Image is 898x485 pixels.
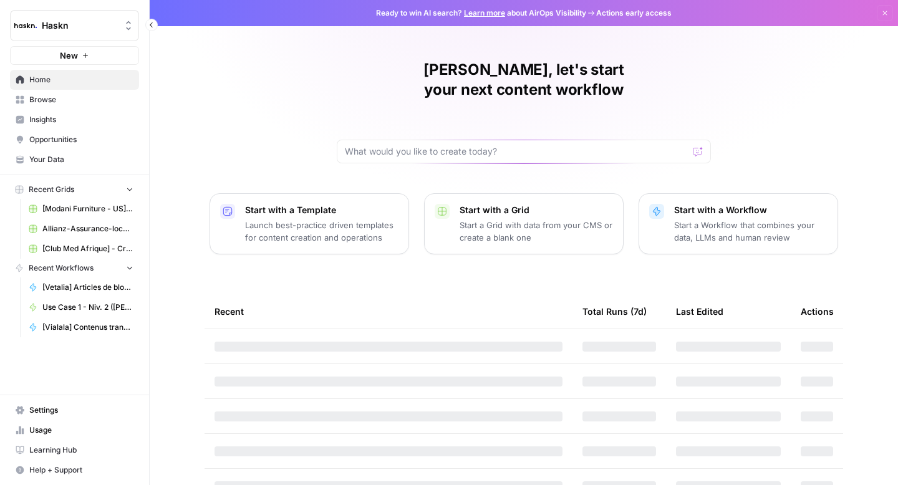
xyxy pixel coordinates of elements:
[29,74,133,85] span: Home
[345,145,688,158] input: What would you like to create today?
[10,150,139,170] a: Your Data
[10,440,139,460] a: Learning Hub
[10,400,139,420] a: Settings
[42,203,133,214] span: [Modani Furniture - US] Pages catégories - 1000 mots
[460,204,613,216] p: Start with a Grid
[639,193,838,254] button: Start with a WorkflowStart a Workflow that combines your data, LLMs and human review
[337,60,711,100] h1: [PERSON_NAME], let's start your next content workflow
[23,199,139,219] a: [Modani Furniture - US] Pages catégories - 1000 mots
[460,219,613,244] p: Start a Grid with data from your CMS or create a blank one
[42,302,133,313] span: Use Case 1 - Niv. 2 ([PERSON_NAME])
[10,420,139,440] a: Usage
[29,464,133,476] span: Help + Support
[596,7,672,19] span: Actions early access
[23,239,139,259] a: [Club Med Afrique] - Création & Optimisation + FAQ
[245,219,398,244] p: Launch best-practice driven templates for content creation and operations
[10,460,139,480] button: Help + Support
[10,110,139,130] a: Insights
[210,193,409,254] button: Start with a TemplateLaunch best-practice driven templates for content creation and operations
[29,425,133,436] span: Usage
[29,154,133,165] span: Your Data
[42,243,133,254] span: [Club Med Afrique] - Création & Optimisation + FAQ
[29,114,133,125] span: Insights
[674,219,828,244] p: Start a Workflow that combines your data, LLMs and human review
[29,405,133,416] span: Settings
[23,317,139,337] a: [Vialala] Contenus transactionnels
[23,277,139,297] a: [Vetalia] Articles de blog - 1000 mots
[10,46,139,65] button: New
[29,444,133,456] span: Learning Hub
[42,223,133,234] span: Allianz-Assurance-local v2 Grid
[60,49,78,62] span: New
[42,282,133,293] span: [Vetalia] Articles de blog - 1000 mots
[29,134,133,145] span: Opportunities
[376,7,586,19] span: Ready to win AI search? about AirOps Visibility
[42,19,117,32] span: Haskn
[42,322,133,333] span: [Vialala] Contenus transactionnels
[14,14,37,37] img: Haskn Logo
[215,294,562,329] div: Recent
[10,130,139,150] a: Opportunities
[801,294,834,329] div: Actions
[10,90,139,110] a: Browse
[29,184,74,195] span: Recent Grids
[23,219,139,239] a: Allianz-Assurance-local v2 Grid
[245,204,398,216] p: Start with a Template
[10,259,139,277] button: Recent Workflows
[10,10,139,41] button: Workspace: Haskn
[29,262,94,274] span: Recent Workflows
[10,180,139,199] button: Recent Grids
[29,94,133,105] span: Browse
[582,294,647,329] div: Total Runs (7d)
[676,294,723,329] div: Last Edited
[674,204,828,216] p: Start with a Workflow
[464,8,505,17] a: Learn more
[424,193,624,254] button: Start with a GridStart a Grid with data from your CMS or create a blank one
[23,297,139,317] a: Use Case 1 - Niv. 2 ([PERSON_NAME])
[10,70,139,90] a: Home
